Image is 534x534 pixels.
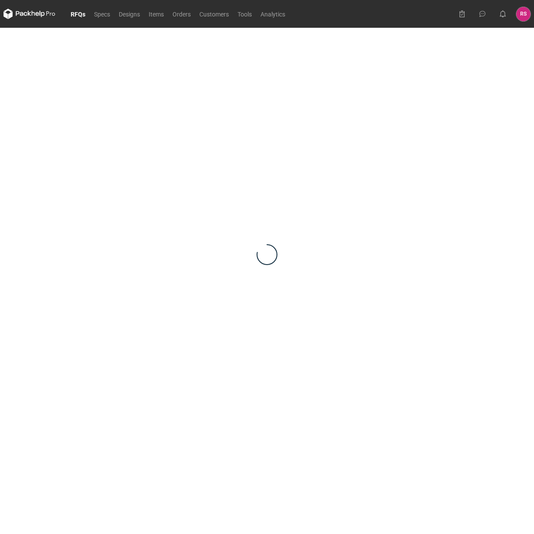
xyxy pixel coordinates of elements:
div: Rafał Stani [516,7,531,21]
a: Orders [168,9,195,19]
a: Customers [195,9,233,19]
button: RS [516,7,531,21]
a: Specs [90,9,114,19]
a: Items [144,9,168,19]
a: Tools [233,9,256,19]
a: RFQs [66,9,90,19]
a: Designs [114,9,144,19]
a: Analytics [256,9,290,19]
svg: Packhelp Pro [3,9,55,19]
